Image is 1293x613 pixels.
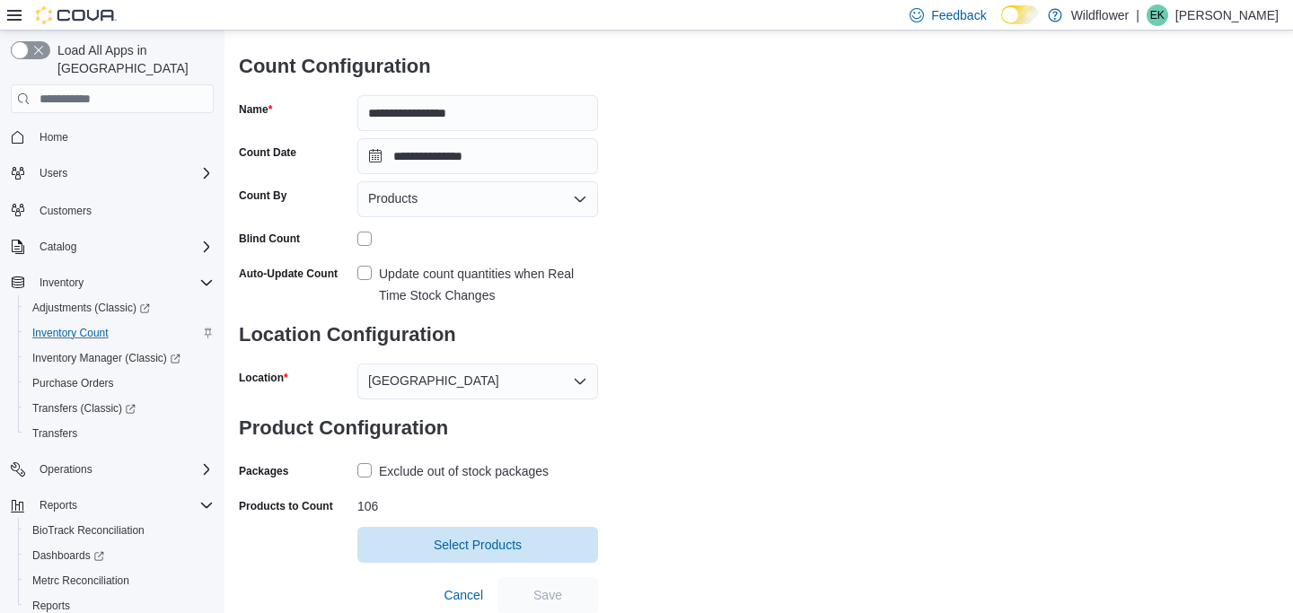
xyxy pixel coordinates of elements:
img: Cova [36,6,117,24]
button: Operations [32,459,100,480]
label: Auto-Update Count [239,267,338,281]
span: Dark Mode [1001,24,1002,25]
button: Home [4,124,221,150]
label: Name [239,102,272,117]
span: Users [40,166,67,180]
a: Customers [32,200,99,222]
span: Adjustments (Classic) [25,297,214,319]
div: Erin Kaine [1147,4,1168,26]
button: Open list of options [573,374,587,389]
a: Metrc Reconciliation [25,570,136,591]
span: Dashboards [32,548,104,563]
h3: Product Configuration [239,399,598,457]
label: Count By [239,188,286,203]
span: Dashboards [25,545,214,566]
button: Cancel [436,577,490,613]
span: Inventory Count [32,326,109,340]
div: Exclude out of stock packages [379,460,549,482]
button: Users [32,162,75,184]
span: Customers [40,204,92,218]
button: Operations [4,457,221,482]
p: [PERSON_NAME] [1175,4,1279,26]
button: Open list of options [573,192,587,206]
span: Inventory Manager (Classic) [25,347,214,369]
span: Transfers (Classic) [32,401,136,416]
button: Reports [32,495,84,516]
button: Metrc Reconciliation [18,568,221,593]
button: Select Products [357,527,598,563]
span: BioTrack Reconciliation [32,523,145,538]
span: Adjustments (Classic) [32,301,150,315]
span: Reports [40,498,77,512]
span: EK [1150,4,1165,26]
span: Reports [32,495,214,516]
button: Catalog [32,236,84,258]
span: Catalog [40,240,76,254]
a: Inventory Manager (Classic) [25,347,188,369]
span: Cancel [444,586,483,604]
button: Reports [4,493,221,518]
button: Users [4,161,221,186]
span: Operations [32,459,214,480]
a: Transfers (Classic) [25,398,143,419]
p: | [1136,4,1139,26]
span: Transfers [25,423,214,444]
span: Feedback [931,6,986,24]
button: Save [497,577,598,613]
a: Adjustments (Classic) [25,297,157,319]
label: Products to Count [239,499,333,513]
span: [GEOGRAPHIC_DATA] [368,370,499,391]
span: Load All Apps in [GEOGRAPHIC_DATA] [50,41,214,77]
button: Transfers [18,421,221,446]
span: Select Products [434,536,522,554]
button: Catalog [4,234,221,259]
span: Reports [32,599,70,613]
span: Inventory Count [25,322,214,344]
span: Purchase Orders [25,372,214,394]
label: Location [239,371,288,385]
button: BioTrack Reconciliation [18,518,221,543]
span: Purchase Orders [32,376,114,390]
a: Dashboards [18,543,221,568]
span: Home [32,126,214,148]
span: Transfers (Classic) [25,398,214,419]
h3: Count Configuration [239,38,598,95]
span: Home [40,130,68,144]
span: Transfers [32,426,77,441]
span: Inventory [40,276,84,290]
span: Customers [32,198,214,221]
span: Users [32,162,214,184]
h3: Location Configuration [239,306,598,363]
button: Inventory [32,272,91,293]
div: 106 [357,492,598,513]
a: BioTrack Reconciliation [25,520,152,541]
label: Packages [239,464,288,478]
span: Metrc Reconciliation [25,570,214,591]
a: Inventory Manager (Classic) [18,346,221,371]
span: BioTrack Reconciliation [25,520,214,541]
p: Wildflower [1071,4,1130,26]
a: Purchase Orders [25,372,121,394]
span: Inventory Manager (Classic) [32,351,180,365]
span: Products [368,188,418,209]
div: Update count quantities when Real Time Stock Changes [379,263,598,306]
a: Transfers (Classic) [18,396,221,421]
span: Metrc Reconciliation [32,574,129,588]
span: Operations [40,462,92,477]
a: Home [32,127,75,148]
button: Inventory [4,270,221,295]
div: Blind Count [239,232,300,246]
a: Inventory Count [25,322,116,344]
a: Transfers [25,423,84,444]
span: Inventory [32,272,214,293]
span: Catalog [32,236,214,258]
input: Press the down key to open a popover containing a calendar. [357,138,598,174]
button: Customers [4,197,221,223]
label: Count Date [239,145,296,160]
button: Inventory Count [18,320,221,346]
input: Dark Mode [1001,5,1039,24]
button: Purchase Orders [18,371,221,396]
a: Dashboards [25,545,111,566]
a: Adjustments (Classic) [18,295,221,320]
span: Save [533,586,562,604]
